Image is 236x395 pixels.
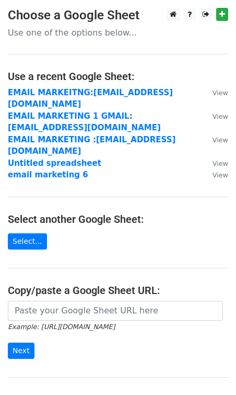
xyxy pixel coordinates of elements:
[8,88,173,109] strong: EMAIL MARKEITNG: [EMAIL_ADDRESS][DOMAIN_NAME]
[8,301,223,321] input: Paste your Google Sheet URL here
[8,159,101,168] a: Untitled spreadsheet
[213,136,228,144] small: View
[8,343,34,359] input: Next
[213,89,228,97] small: View
[8,135,175,156] strong: EMAIL MARKETING : [EMAIL_ADDRESS][DOMAIN_NAME]
[8,284,228,297] h4: Copy/paste a Google Sheet URL:
[8,70,228,83] h4: Use a recent Google Sheet:
[8,233,47,250] a: Select...
[202,170,228,179] a: View
[202,159,228,168] a: View
[202,88,228,97] a: View
[213,112,228,120] small: View
[8,170,88,179] a: email marketing 6
[8,111,161,133] a: EMAIL MARKETING 1 GMAIL:[EMAIL_ADDRESS][DOMAIN_NAME]
[8,8,228,23] h3: Choose a Google Sheet
[8,27,228,38] p: Use one of the options below...
[213,171,228,179] small: View
[8,111,161,133] strong: EMAIL MARKETING 1 GMAIL: [EMAIL_ADDRESS][DOMAIN_NAME]
[8,323,115,331] small: Example: [URL][DOMAIN_NAME]
[202,111,228,121] a: View
[8,213,228,225] h4: Select another Google Sheet:
[202,135,228,144] a: View
[8,135,175,156] a: EMAIL MARKETING :[EMAIL_ADDRESS][DOMAIN_NAME]
[213,160,228,167] small: View
[8,88,173,109] a: EMAIL MARKEITNG:[EMAIL_ADDRESS][DOMAIN_NAME]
